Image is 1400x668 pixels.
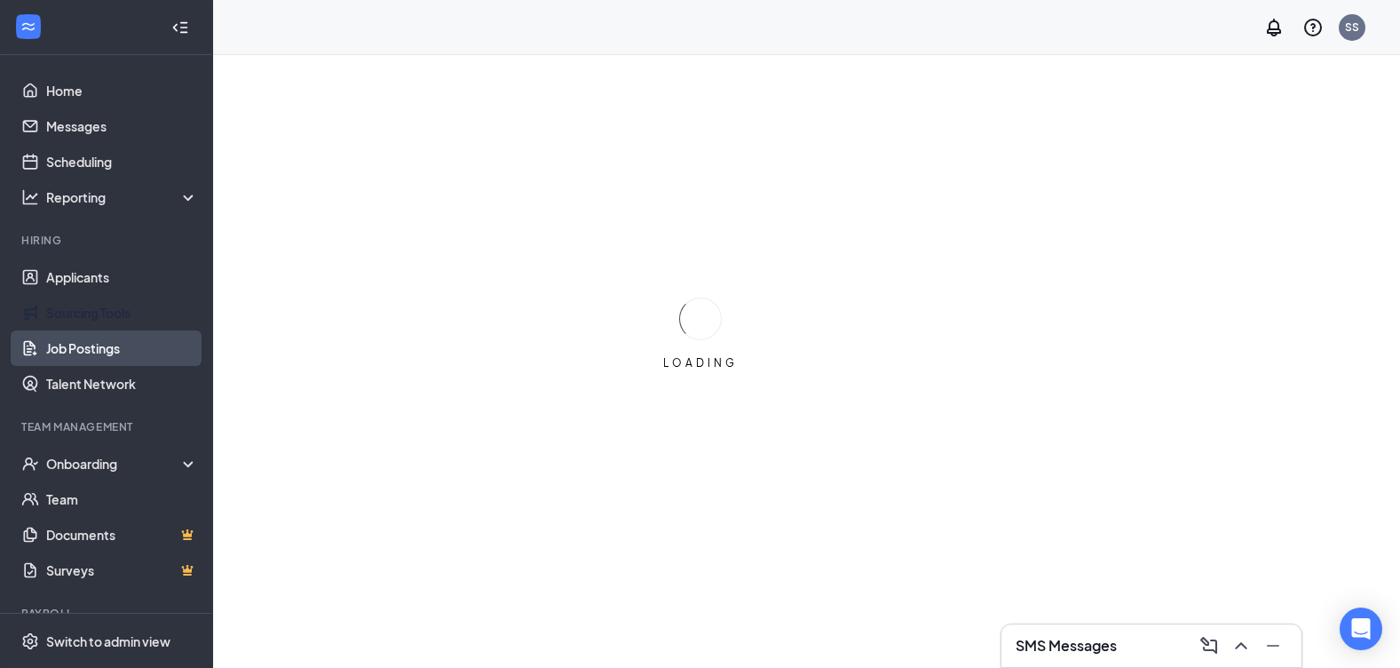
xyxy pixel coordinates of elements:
[46,481,198,517] a: Team
[46,108,198,144] a: Messages
[1227,632,1255,660] button: ChevronUp
[21,606,194,621] div: Payroll
[21,188,39,206] svg: Analysis
[1195,632,1223,660] button: ComposeMessage
[21,233,194,248] div: Hiring
[1345,20,1359,35] div: SS
[21,632,39,650] svg: Settings
[1340,608,1382,650] div: Open Intercom Messenger
[46,295,198,330] a: Sourcing Tools
[46,632,170,650] div: Switch to admin view
[46,259,198,295] a: Applicants
[46,517,198,553] a: DocumentsCrown
[171,19,189,36] svg: Collapse
[1262,635,1284,656] svg: Minimize
[1198,635,1220,656] svg: ComposeMessage
[46,73,198,108] a: Home
[21,419,194,434] div: Team Management
[20,18,37,36] svg: WorkstreamLogo
[1259,632,1287,660] button: Minimize
[46,330,198,366] a: Job Postings
[46,366,198,402] a: Talent Network
[46,455,183,473] div: Onboarding
[21,455,39,473] svg: UserCheck
[1302,17,1324,38] svg: QuestionInfo
[1016,636,1117,656] h3: SMS Messages
[1263,17,1285,38] svg: Notifications
[46,188,199,206] div: Reporting
[1230,635,1252,656] svg: ChevronUp
[656,355,745,370] div: LOADING
[46,144,198,179] a: Scheduling
[46,553,198,588] a: SurveysCrown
